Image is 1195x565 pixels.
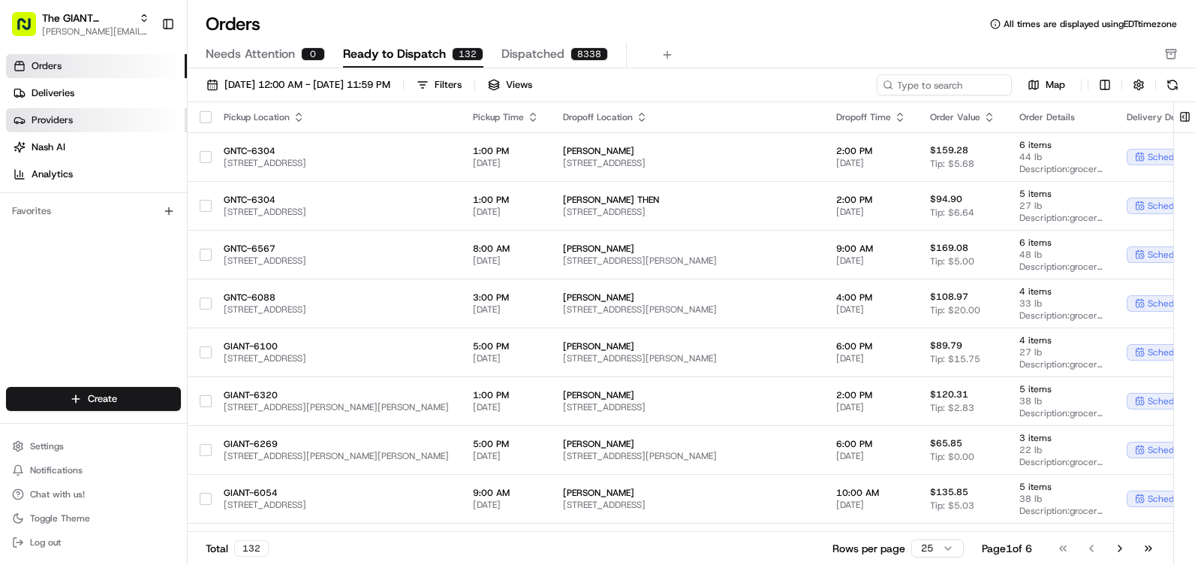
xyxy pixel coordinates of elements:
[224,111,449,123] div: Pickup Location
[1019,200,1103,212] span: 27 lb
[1019,310,1103,322] span: Description: grocery bags
[836,157,906,169] span: [DATE]
[1019,188,1103,200] span: 5 items
[1019,493,1103,505] span: 38 lb
[836,292,906,304] span: 4:00 PM
[930,388,968,400] span: $120.31
[452,47,483,61] div: 132
[877,74,1012,95] input: Type to search
[563,352,812,364] span: [STREET_ADDRESS][PERSON_NAME]
[473,389,539,401] span: 1:00 PM
[930,158,974,170] span: Tip: $5.68
[836,450,906,462] span: [DATE]
[9,212,121,239] a: 📗Knowledge Base
[836,145,906,157] span: 2:00 PM
[1019,481,1103,493] span: 5 items
[473,352,539,364] span: [DATE]
[30,536,61,548] span: Log out
[473,487,539,499] span: 9:00 AM
[1019,395,1103,407] span: 38 lb
[563,255,812,267] span: [STREET_ADDRESS][PERSON_NAME]
[1004,18,1177,30] span: All times are displayed using EDT timezone
[32,113,73,127] span: Providers
[563,499,812,511] span: [STREET_ADDRESS]
[473,157,539,169] span: [DATE]
[1019,151,1103,163] span: 44 lb
[563,157,812,169] span: [STREET_ADDRESS]
[473,255,539,267] span: [DATE]
[563,389,812,401] span: [PERSON_NAME]
[343,45,446,63] span: Ready to Dispatch
[142,218,241,233] span: API Documentation
[473,111,539,123] div: Pickup Time
[563,304,812,316] span: [STREET_ADDRESS][PERSON_NAME]
[15,219,27,231] div: 📗
[39,97,248,113] input: Clear
[1019,163,1103,175] span: Description: grocery bags
[563,111,812,123] div: Dropoff Location
[563,292,812,304] span: [PERSON_NAME]
[836,499,906,511] span: [DATE]
[224,157,449,169] span: [STREET_ADDRESS]
[42,11,133,26] span: The GIANT Company
[930,242,968,254] span: $169.08
[473,340,539,352] span: 5:00 PM
[32,140,65,154] span: Nash AI
[6,508,181,529] button: Toggle Theme
[224,401,449,413] span: [STREET_ADDRESS][PERSON_NAME][PERSON_NAME]
[200,74,397,95] button: [DATE] 12:00 AM - [DATE] 11:59 PM
[1019,505,1103,517] span: Description: grocery bags
[224,450,449,462] span: [STREET_ADDRESS][PERSON_NAME][PERSON_NAME]
[930,437,962,449] span: $65.85
[563,340,812,352] span: [PERSON_NAME]
[473,450,539,462] span: [DATE]
[930,144,968,156] span: $159.28
[930,451,974,463] span: Tip: $0.00
[6,162,187,186] a: Analytics
[1019,346,1103,358] span: 27 lb
[836,401,906,413] span: [DATE]
[563,487,812,499] span: [PERSON_NAME]
[473,243,539,255] span: 8:00 AM
[836,243,906,255] span: 9:00 AM
[51,144,246,159] div: Start new chat
[563,206,812,218] span: [STREET_ADDRESS]
[224,499,449,511] span: [STREET_ADDRESS]
[224,243,449,255] span: GNTC-6567
[473,145,539,157] span: 1:00 PM
[6,387,181,411] button: Create
[1148,151,1191,163] span: scheduled
[255,148,273,166] button: Start new chat
[1019,444,1103,456] span: 22 lb
[1019,111,1103,123] div: Order Details
[473,438,539,450] span: 5:00 PM
[1148,249,1191,261] span: scheduled
[836,487,906,499] span: 10:00 AM
[1019,249,1103,261] span: 48 lb
[30,218,115,233] span: Knowledge Base
[473,499,539,511] span: [DATE]
[563,438,812,450] span: [PERSON_NAME]
[930,193,962,205] span: $94.90
[206,45,295,63] span: Needs Attention
[224,255,449,267] span: [STREET_ADDRESS]
[1019,432,1103,444] span: 3 items
[32,59,62,73] span: Orders
[224,304,449,316] span: [STREET_ADDRESS]
[836,389,906,401] span: 2:00 PM
[42,26,149,38] button: [PERSON_NAME][EMAIL_ADDRESS][PERSON_NAME][DOMAIN_NAME]
[930,486,968,498] span: $135.85
[836,304,906,316] span: [DATE]
[15,15,45,45] img: Nash
[206,540,269,557] div: Total
[501,45,564,63] span: Dispatched
[121,212,247,239] a: 💻API Documentation
[1148,346,1191,358] span: scheduled
[930,291,968,303] span: $108.97
[836,352,906,364] span: [DATE]
[30,440,64,452] span: Settings
[15,60,273,84] p: Welcome 👋
[224,206,449,218] span: [STREET_ADDRESS]
[832,541,905,556] p: Rows per page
